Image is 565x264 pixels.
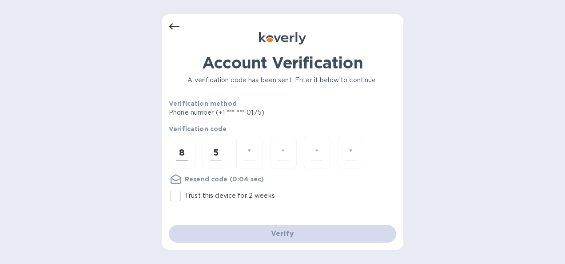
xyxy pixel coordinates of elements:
[169,124,396,133] p: Verification code
[185,191,275,200] p: Trust this device for 2 weeks
[169,53,396,72] h1: Account Verification
[169,76,396,85] p: A verification code has been sent. Enter it below to continue.
[169,100,237,107] b: Verification method
[185,176,264,183] u: Resend code (0:04 sec)
[169,108,332,117] p: Phone number (+1 *** *** 0175)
